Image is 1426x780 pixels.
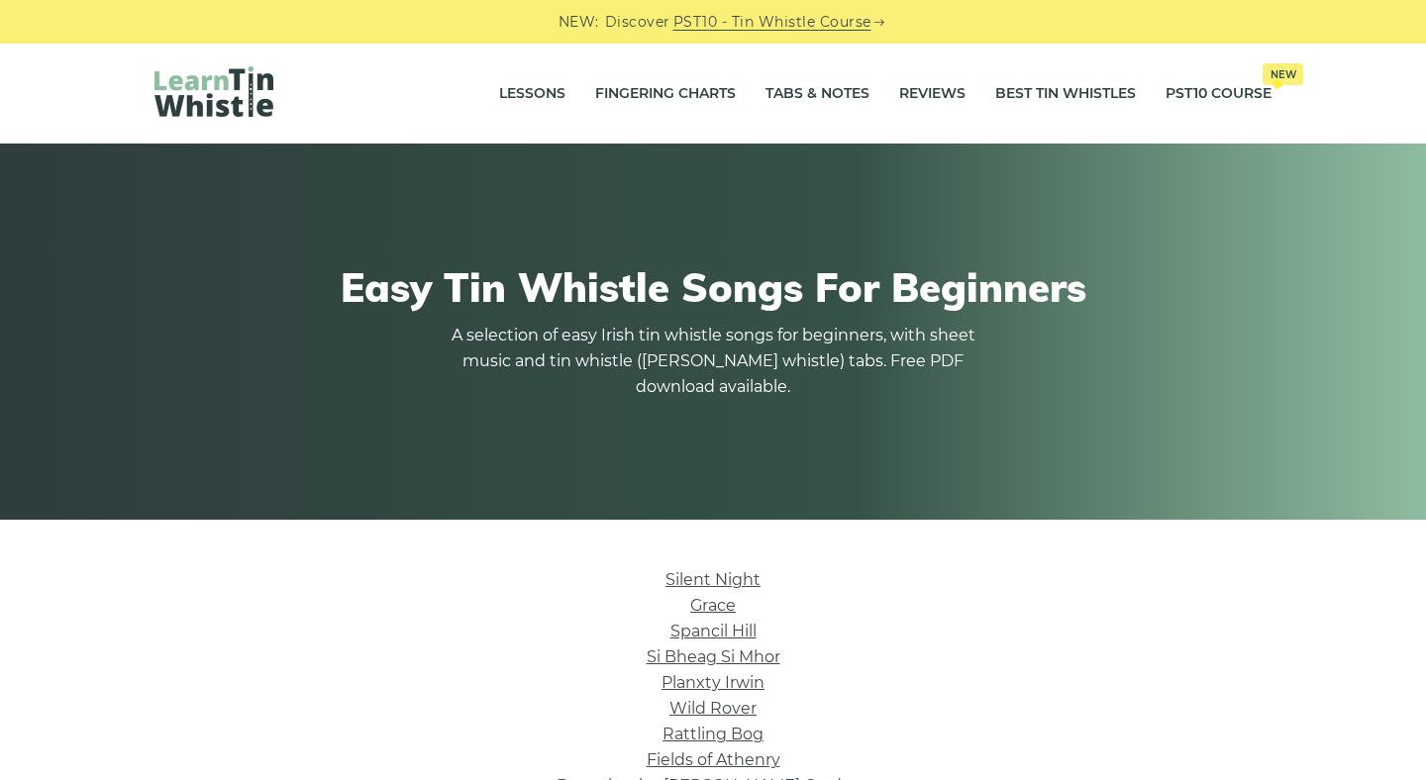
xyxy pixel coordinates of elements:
[647,750,780,769] a: Fields of Athenry
[154,263,1272,311] h1: Easy Tin Whistle Songs For Beginners
[899,69,966,119] a: Reviews
[690,596,736,615] a: Grace
[765,69,869,119] a: Tabs & Notes
[446,323,980,400] p: A selection of easy Irish tin whistle songs for beginners, with sheet music and tin whistle ([PER...
[662,725,764,743] a: Rattling Bog
[665,570,761,589] a: Silent Night
[1263,63,1303,85] span: New
[995,69,1136,119] a: Best Tin Whistles
[662,673,764,692] a: Planxty Irwin
[670,622,757,640] a: Spancil Hill
[154,66,273,117] img: LearnTinWhistle.com
[669,699,757,718] a: Wild Rover
[647,647,780,666] a: Si­ Bheag Si­ Mhor
[595,69,736,119] a: Fingering Charts
[499,69,565,119] a: Lessons
[1166,69,1272,119] a: PST10 CourseNew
